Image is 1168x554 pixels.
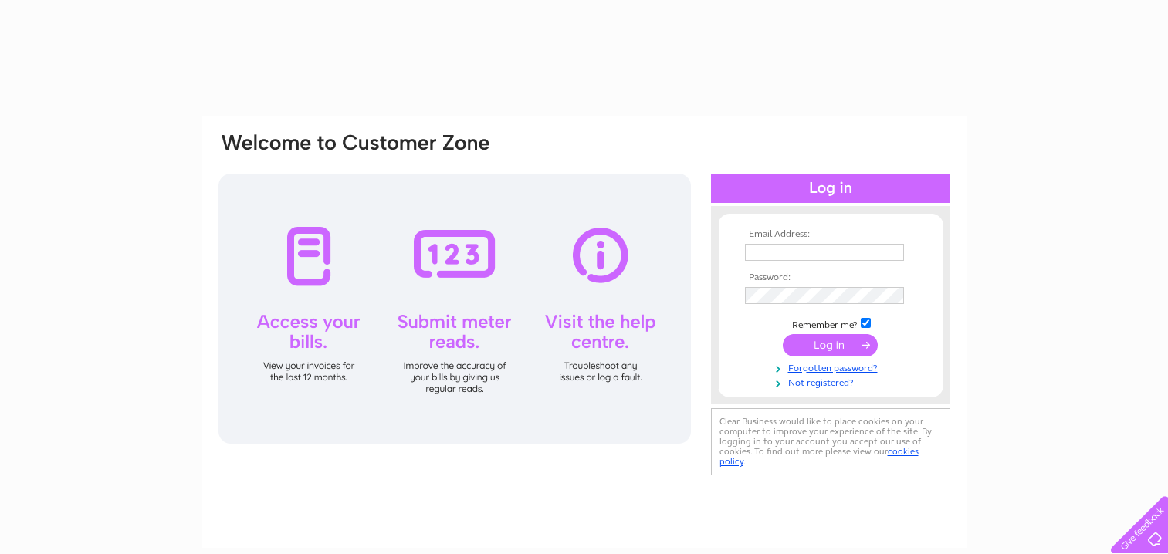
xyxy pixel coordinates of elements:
[711,408,950,475] div: Clear Business would like to place cookies on your computer to improve your experience of the sit...
[719,446,919,467] a: cookies policy
[783,334,878,356] input: Submit
[741,229,920,240] th: Email Address:
[741,272,920,283] th: Password:
[745,360,920,374] a: Forgotten password?
[741,316,920,331] td: Remember me?
[745,374,920,389] a: Not registered?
